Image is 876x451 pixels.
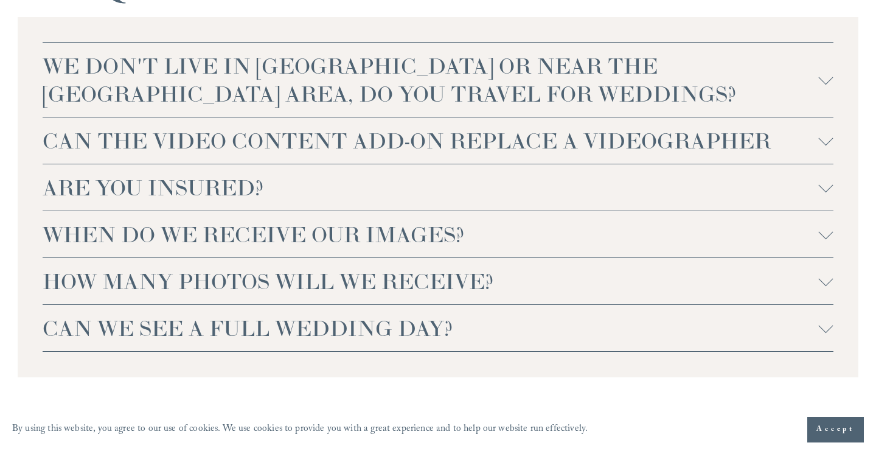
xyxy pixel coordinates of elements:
[43,258,833,304] button: HOW MANY PHOTOS WILL WE RECEIVE?
[43,127,818,155] span: CAN THE VIDEO CONTENT ADD-ON REPLACE A VIDEOGRAPHER
[43,43,833,117] button: WE DON'T LIVE IN [GEOGRAPHIC_DATA] OR NEAR THE [GEOGRAPHIC_DATA] AREA, DO YOU TRAVEL FOR WEDDINGS?
[807,417,864,442] button: Accept
[816,424,855,436] span: Accept
[43,314,818,342] span: CAN WE SEE A FULL WEDDING DAY?
[43,52,818,108] span: WE DON'T LIVE IN [GEOGRAPHIC_DATA] OR NEAR THE [GEOGRAPHIC_DATA] AREA, DO YOU TRAVEL FOR WEDDINGS?
[43,211,833,257] button: WHEN DO WE RECEIVE OUR IMAGES?
[43,173,818,201] span: ARE YOU INSURED?
[43,267,818,295] span: HOW MANY PHOTOS WILL WE RECEIVE?
[43,117,833,164] button: CAN THE VIDEO CONTENT ADD-ON REPLACE A VIDEOGRAPHER
[43,164,833,211] button: ARE YOU INSURED?
[43,305,833,351] button: CAN WE SEE A FULL WEDDING DAY?
[43,220,818,248] span: WHEN DO WE RECEIVE OUR IMAGES?
[12,421,588,439] p: By using this website, you agree to our use of cookies. We use cookies to provide you with a grea...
